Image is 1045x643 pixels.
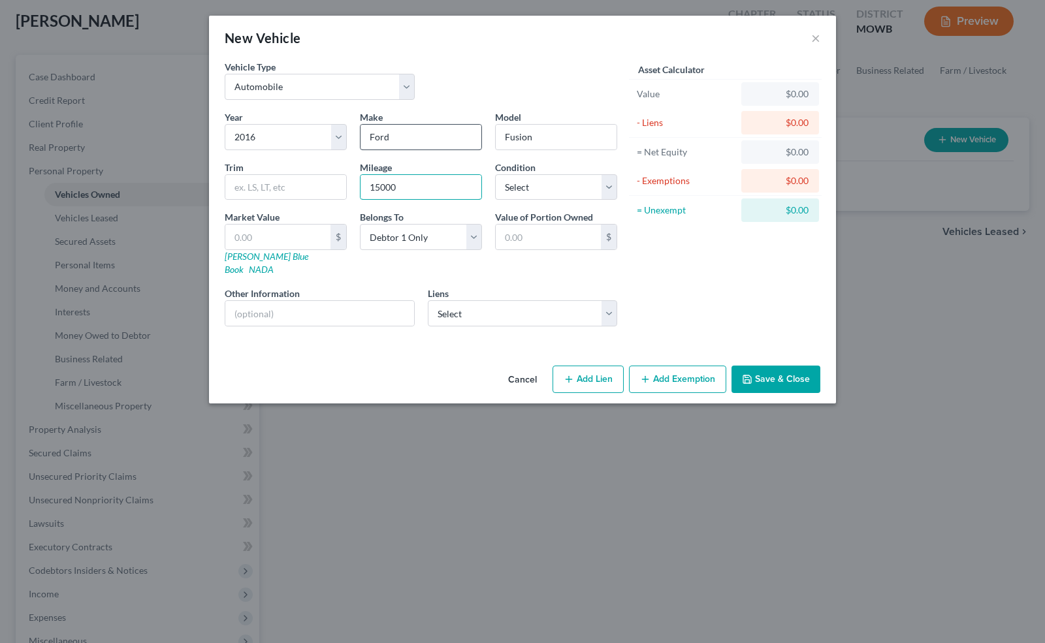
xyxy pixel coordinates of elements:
div: $ [330,225,346,249]
label: Condition [495,161,536,174]
input: ex. LS, LT, etc [225,175,346,200]
label: Year [225,110,243,124]
a: [PERSON_NAME] Blue Book [225,251,308,275]
input: 0.00 [225,225,330,249]
label: Trim [225,161,244,174]
div: $0.00 [752,174,809,187]
div: $0.00 [752,87,809,101]
label: Model [495,110,521,124]
a: NADA [249,264,274,275]
button: Add Lien [553,366,624,393]
div: Value [637,87,735,101]
label: Mileage [360,161,392,174]
label: Other Information [225,287,300,300]
div: - Liens [637,116,735,129]
label: Liens [428,287,449,300]
label: Value of Portion Owned [495,210,593,224]
div: $0.00 [752,204,809,217]
div: $ [601,225,617,249]
div: = Net Equity [637,146,735,159]
div: $0.00 [752,116,809,129]
input: 0.00 [496,225,601,249]
input: (optional) [225,301,414,326]
label: Asset Calculator [638,63,705,76]
button: Save & Close [731,366,820,393]
span: Make [360,112,383,123]
input: ex. Altima [496,125,617,149]
div: = Unexempt [637,204,735,217]
input: -- [361,175,481,200]
div: New Vehicle [225,29,300,47]
span: Belongs To [360,212,404,223]
button: Add Exemption [629,366,726,393]
label: Vehicle Type [225,60,276,74]
div: - Exemptions [637,174,735,187]
button: × [811,30,820,46]
div: $0.00 [752,146,809,159]
button: Cancel [498,367,547,393]
input: ex. Nissan [361,125,481,149]
label: Market Value [225,210,280,224]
